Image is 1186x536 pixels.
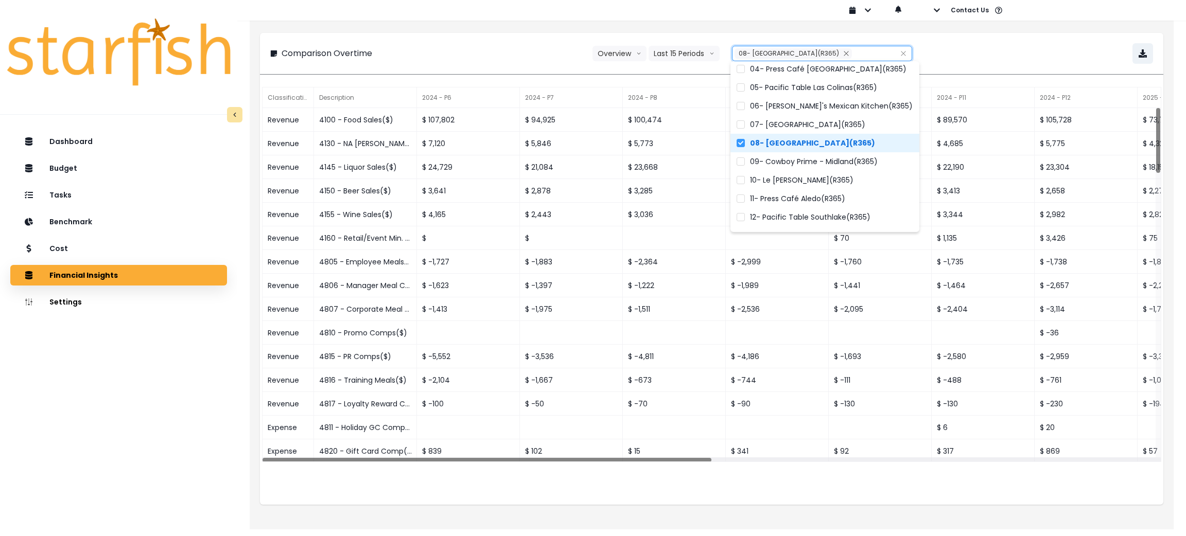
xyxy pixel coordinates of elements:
div: $ -130 [829,392,932,416]
div: $ -1,883 [520,250,623,274]
div: $ 21,084 [520,155,623,179]
div: $ 4,165 [417,203,520,226]
div: $ 7,120 [417,132,520,155]
div: $ -4,186 [726,345,829,368]
div: $ 20 [1035,416,1138,439]
div: $ 3,697 [726,203,829,226]
span: 12- Pacific Table Southlake(R365) [750,212,870,222]
div: Revenue [263,132,314,155]
div: $ -100 [417,392,520,416]
button: Last 15 Periodsarrow down line [649,46,720,61]
div: 4806 - Manager Meal Comp($) [314,274,417,297]
div: Revenue [263,297,314,321]
div: 4130 - NA [PERSON_NAME] Sales($) [314,132,417,155]
svg: close [900,50,906,57]
p: Tasks [49,191,72,200]
p: Cost [49,244,68,253]
div: Revenue [263,392,314,416]
div: $ 3,036 [623,203,726,226]
div: $ -90 [726,392,829,416]
div: $ 2,443 [520,203,623,226]
p: Comparison Overtime [282,47,372,60]
div: 4820 - Gift Card Comp($) [314,439,417,463]
div: $ -36 [1035,321,1138,345]
div: $ 869 [1035,439,1138,463]
div: $ -2,580 [932,345,1035,368]
div: $ -2,404 [932,297,1035,321]
p: Budget [49,164,77,173]
div: 4810 - Promo Comps($) [314,321,417,345]
div: $ 22,229 [726,155,829,179]
div: $ 317 [932,439,1035,463]
div: $ -130 [932,392,1035,416]
span: 06- [PERSON_NAME]'s Mexican Kitchen(R365) [750,101,913,111]
div: $ 92 [829,439,932,463]
div: $ -3,114 [1035,297,1138,321]
div: $ 5,846 [520,132,623,155]
div: Classification [263,87,314,108]
button: Cost [10,238,227,259]
div: 08- F1 Smokehouse University(R365) [735,48,852,59]
div: $ -4,811 [623,345,726,368]
div: 4815 - PR Comps($) [314,345,417,368]
div: $ 15 [623,439,726,463]
div: $ -1,511 [623,297,726,321]
button: Remove [841,48,852,59]
div: 4155 - Wine Sales($) [314,203,417,226]
span: 05- Pacific Table Las Colinas(R365) [750,82,877,93]
div: $ -1,222 [623,274,726,297]
div: $ -1,727 [417,250,520,274]
div: Revenue [263,368,314,392]
div: Revenue [263,250,314,274]
span: 10- Le [PERSON_NAME](R365) [750,175,853,185]
svg: arrow down line [636,48,641,59]
div: Description [314,87,417,108]
div: Expense [263,416,314,439]
div: $ [520,226,623,250]
div: $ 2,982 [1035,203,1138,226]
div: $ -50 [520,392,623,416]
div: $ 105,728 [1035,108,1138,132]
div: $ -230 [1035,392,1138,416]
div: $ -1,735 [932,250,1035,274]
div: 4817 - Loyalty Reward Comp($) [314,392,417,416]
div: $ -2,657 [1035,274,1138,297]
div: $ 100,474 [623,108,726,132]
div: $ -1,397 [520,274,623,297]
div: $ 70 [829,226,932,250]
div: $ 6,461 [726,132,829,155]
div: $ -2,104 [417,368,520,392]
div: $ [417,226,520,250]
div: $ 2,658 [1035,179,1138,203]
div: $ -761 [1035,368,1138,392]
div: $ 5,773 [623,132,726,155]
div: $ 3,393 [726,179,829,203]
div: 4100 - Food Sales($) [314,108,417,132]
div: 2024 - P7 [520,87,623,108]
div: $ -744 [726,368,829,392]
div: $ -2,364 [623,250,726,274]
div: $ 89,570 [932,108,1035,132]
div: $ -3,536 [520,345,623,368]
span: 08- [GEOGRAPHIC_DATA](R365) [739,49,839,58]
div: $ -1,975 [520,297,623,321]
div: $ 24,729 [417,155,520,179]
div: $ 107,802 [417,108,520,132]
div: $ -2,536 [726,297,829,321]
div: $ 23,668 [623,155,726,179]
svg: close [843,50,849,57]
div: 4816 - Training Meals($) [314,368,417,392]
div: $ 839 [417,439,520,463]
div: $ -5,552 [417,345,520,368]
button: Dashboard [10,131,227,152]
span: 04- Press Café [GEOGRAPHIC_DATA](R365) [750,64,906,74]
div: $ -1,623 [417,274,520,297]
div: 2024 - P9 [726,87,829,108]
div: $ 102 [520,439,623,463]
div: Revenue [263,155,314,179]
div: 4805 - Employee Meals($) [314,250,417,274]
div: 4145 - Liquor Sales($) [314,155,417,179]
span: 08- [GEOGRAPHIC_DATA](R365) [750,138,875,148]
div: $ 22,190 [932,155,1035,179]
div: Revenue [263,345,314,368]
